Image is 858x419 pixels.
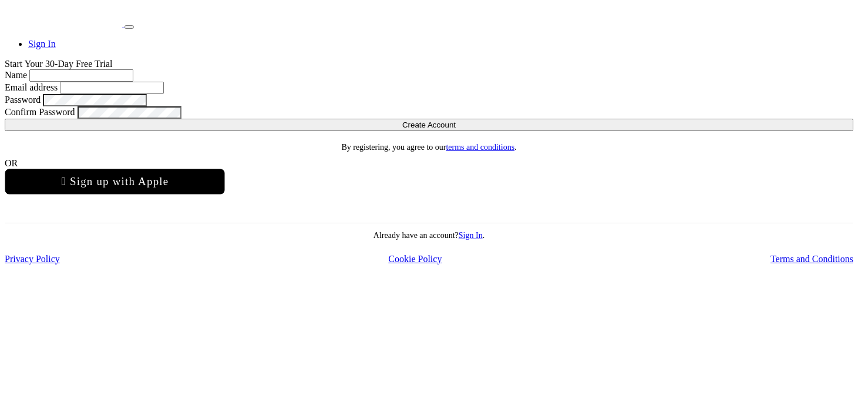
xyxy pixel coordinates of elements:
div: Start Your 30-Day Free Trial [5,59,853,69]
span: OR [5,158,18,168]
a: Sign In [459,231,483,240]
div: By registering, you agree to our . [5,131,853,158]
a: Sign In [28,39,56,49]
a: Cookie Policy [388,254,442,264]
a: Privacy Policy [5,254,60,264]
button: Toggle navigation [125,25,134,29]
div: Already have an account? . [5,223,853,240]
a: terms and conditions [446,143,514,152]
a: Terms and Conditions [770,254,853,264]
div: Sign up with Apple [5,169,225,195]
label: Name [5,70,27,80]
label: Confirm Password [5,107,75,117]
label: Email address [5,82,58,92]
button: Create Account [5,119,853,131]
label: Password [5,95,41,105]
